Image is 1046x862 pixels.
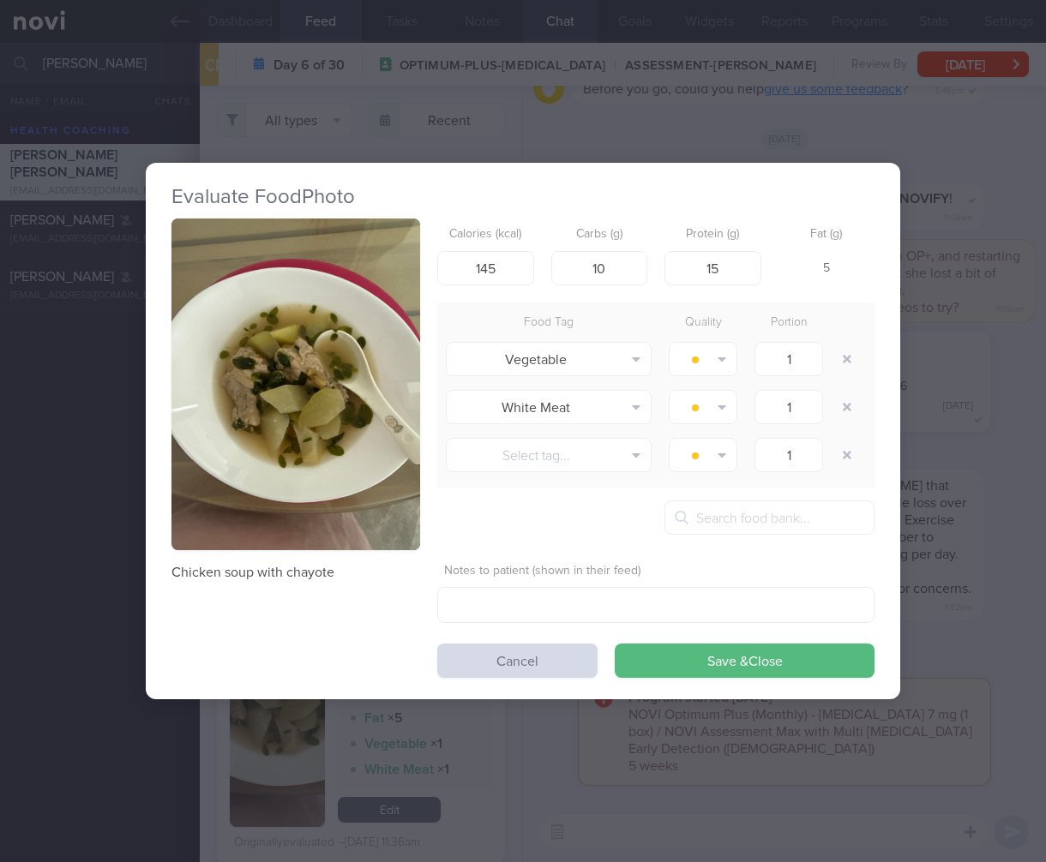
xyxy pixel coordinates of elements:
label: Fat (g) [785,227,869,242]
div: 5 [778,251,875,287]
input: 1.0 [754,438,823,472]
label: Protein (g) [671,227,754,242]
input: 250 [437,251,534,285]
input: 33 [551,251,648,285]
label: Notes to patient (shown in their feed) [444,564,868,579]
div: Portion [746,311,832,335]
div: Quality [660,311,746,335]
button: Save &Close [615,644,875,678]
input: 1.0 [754,342,823,376]
input: Search food bank... [664,500,875,535]
label: Calories (kcal) [444,227,527,242]
button: Select tag... [446,438,652,472]
button: White Meat [446,390,652,424]
input: 9 [664,251,761,285]
div: Food Tag [437,311,660,335]
button: Cancel [437,644,598,678]
img: Chicken soup with chayote [171,218,420,550]
p: Chicken soup with chayote [171,564,420,581]
input: 1.0 [754,390,823,424]
label: Carbs (g) [558,227,641,242]
h2: Evaluate Food Photo [171,184,875,210]
button: Vegetable [446,342,652,376]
